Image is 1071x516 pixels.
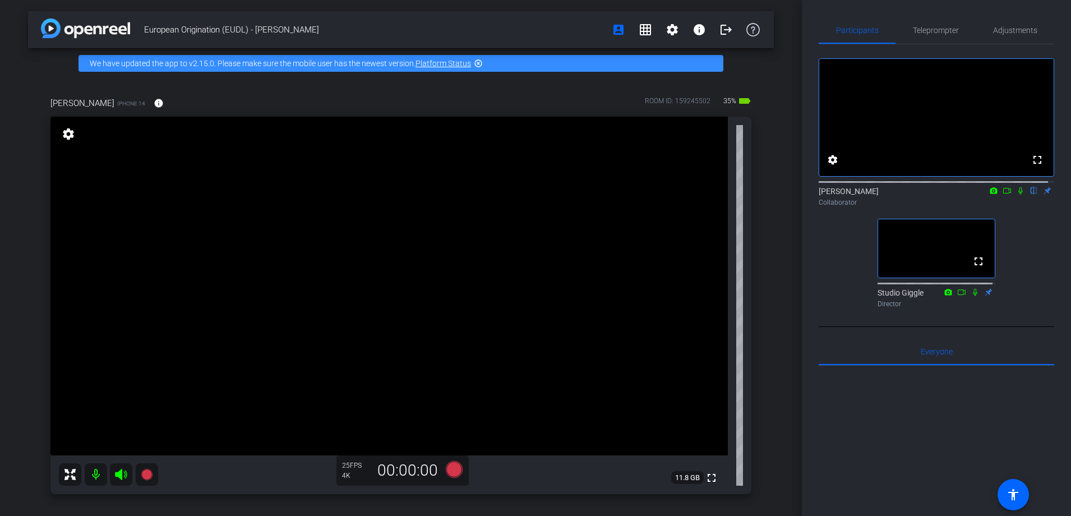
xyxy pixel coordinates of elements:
a: Platform Status [416,59,471,68]
img: app-logo [41,19,130,38]
span: iPhone 14 [117,99,145,108]
span: European Origination (EUDL) - [PERSON_NAME] [144,19,605,41]
mat-icon: settings [666,23,679,36]
mat-icon: fullscreen [1031,153,1044,167]
span: Teleprompter [913,26,959,34]
span: Adjustments [993,26,1037,34]
span: FPS [350,462,362,469]
div: Director [878,299,995,309]
mat-icon: flip [1027,185,1041,195]
div: 4K [342,471,370,480]
mat-icon: grid_on [639,23,652,36]
span: [PERSON_NAME] [50,97,114,109]
mat-icon: fullscreen [705,471,718,485]
mat-icon: settings [826,153,839,167]
span: 11.8 GB [671,471,704,485]
mat-icon: info [693,23,706,36]
span: Participants [836,26,879,34]
div: Collaborator [819,197,1054,208]
mat-icon: battery_std [738,94,751,108]
div: We have updated the app to v2.15.0. Please make sure the mobile user has the newest version. [79,55,723,72]
div: 25 [342,461,370,470]
mat-icon: info [154,98,164,108]
mat-icon: accessibility [1007,488,1020,501]
div: Studio Giggle [878,287,995,309]
mat-icon: logout [719,23,733,36]
span: 35% [722,92,738,110]
mat-icon: account_box [612,23,625,36]
mat-icon: fullscreen [972,255,985,268]
mat-icon: settings [61,127,76,141]
mat-icon: highlight_off [474,59,483,68]
div: 00:00:00 [370,461,445,480]
span: Everyone [921,348,953,356]
div: [PERSON_NAME] [819,186,1054,208]
div: ROOM ID: 159245502 [645,96,710,112]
